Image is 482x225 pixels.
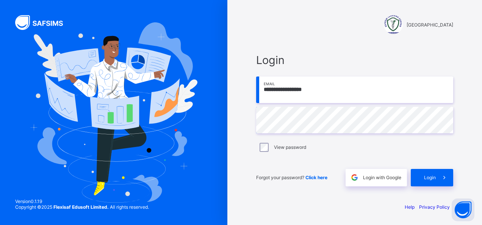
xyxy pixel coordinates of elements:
a: Help [405,204,415,210]
a: Privacy Policy [419,204,450,210]
span: Login [256,53,453,67]
img: Hero Image [30,22,197,202]
a: Click here [305,175,327,180]
span: Login [424,175,436,180]
span: Copyright © 2025 All rights reserved. [15,204,149,210]
img: google.396cfc9801f0270233282035f929180a.svg [350,173,359,182]
span: [GEOGRAPHIC_DATA] [407,22,453,28]
strong: Flexisaf Edusoft Limited. [53,204,109,210]
span: Login with Google [363,175,401,180]
img: SAFSIMS Logo [15,15,72,30]
span: Version 0.1.19 [15,198,149,204]
span: Forgot your password? [256,175,327,180]
label: View password [274,144,306,150]
button: Open asap [452,198,474,221]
